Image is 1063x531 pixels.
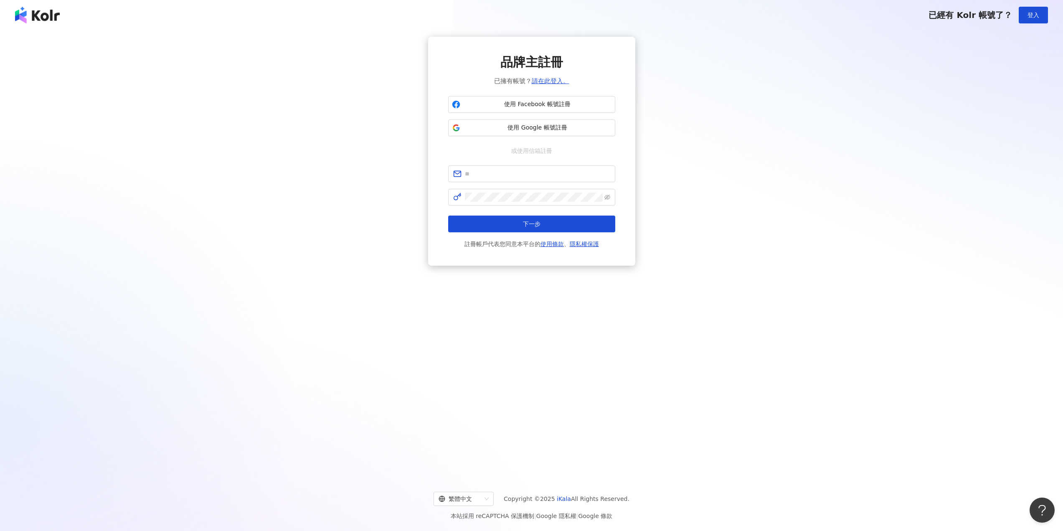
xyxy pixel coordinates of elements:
span: 或使用信箱註冊 [505,146,558,155]
span: 本站採用 reCAPTCHA 保護機制 [451,511,612,521]
span: 使用 Google 帳號註冊 [464,124,611,132]
iframe: Help Scout Beacon - Open [1030,498,1055,523]
span: Copyright © 2025 All Rights Reserved. [504,494,629,504]
a: 請在此登入。 [532,77,569,85]
a: iKala [557,495,571,502]
button: 使用 Facebook 帳號註冊 [448,96,615,113]
a: 使用條款 [540,241,564,247]
div: 繁體中文 [439,492,481,506]
span: 已經有 Kolr 帳號了？ [929,10,1012,20]
span: 登入 [1027,12,1039,18]
button: 登入 [1019,7,1048,23]
img: logo [15,7,60,23]
a: Google 條款 [578,513,612,519]
span: | [576,513,578,519]
span: 已擁有帳號？ [494,76,569,86]
span: 使用 Facebook 帳號註冊 [464,100,611,109]
span: 下一步 [523,221,540,227]
a: 隱私權保護 [570,241,599,247]
span: 註冊帳戶代表您同意本平台的 、 [464,239,599,249]
button: 使用 Google 帳號註冊 [448,119,615,136]
span: | [534,513,536,519]
span: 品牌主註冊 [500,53,563,71]
a: Google 隱私權 [536,513,576,519]
span: eye-invisible [604,194,610,200]
button: 下一步 [448,216,615,232]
